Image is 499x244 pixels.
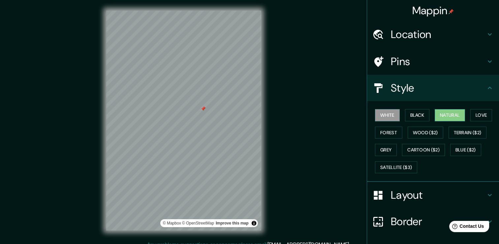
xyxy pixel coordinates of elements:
button: Satellite ($3) [375,161,417,174]
button: Black [405,109,430,121]
a: Map feedback [216,221,248,225]
div: Location [367,21,499,48]
a: Mapbox [163,221,181,225]
h4: Pins [391,55,486,68]
div: Style [367,75,499,101]
button: Terrain ($2) [449,127,487,139]
button: Grey [375,144,397,156]
iframe: Help widget launcher [440,218,492,237]
div: Layout [367,182,499,208]
button: Blue ($2) [450,144,481,156]
button: White [375,109,400,121]
a: OpenStreetMap [182,221,214,225]
img: pin-icon.png [449,9,454,14]
h4: Mappin [412,4,454,17]
button: Natural [435,109,465,121]
button: Toggle attribution [250,219,258,227]
div: Pins [367,48,499,75]
button: Forest [375,127,402,139]
button: Cartoon ($2) [402,144,445,156]
button: Love [470,109,492,121]
canvas: Map [106,11,261,230]
h4: Layout [391,188,486,202]
button: Wood ($2) [408,127,443,139]
h4: Style [391,81,486,95]
h4: Border [391,215,486,228]
div: Border [367,208,499,235]
h4: Location [391,28,486,41]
